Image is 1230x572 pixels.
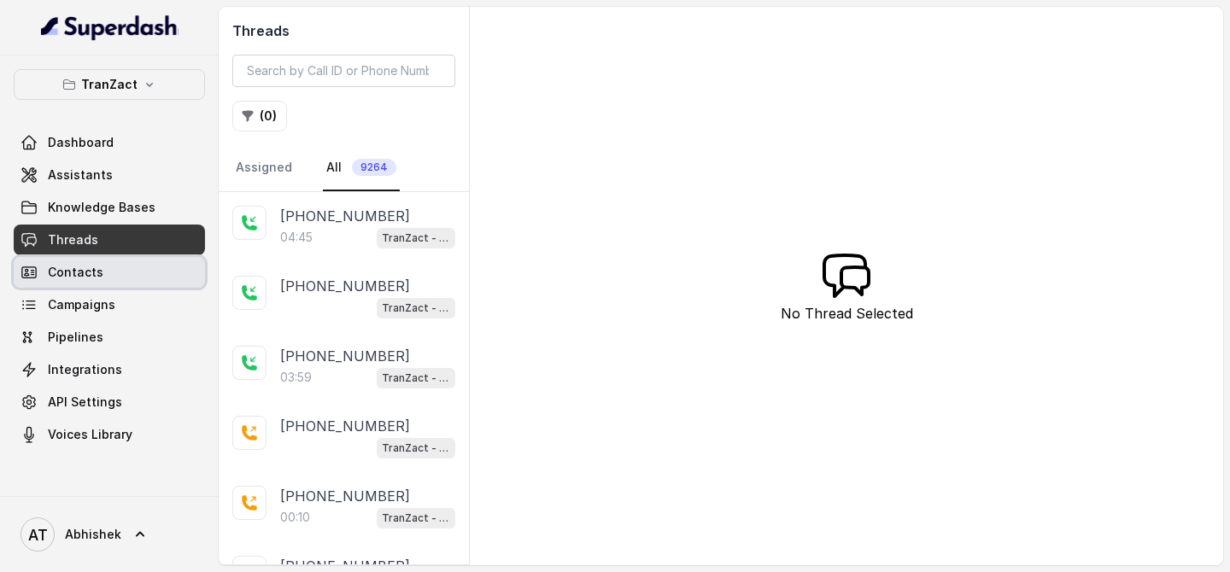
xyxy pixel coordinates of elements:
a: Pipelines [14,322,205,353]
p: [PHONE_NUMBER] [280,416,410,436]
a: Assistants [14,160,205,190]
button: TranZact [14,69,205,100]
span: Campaigns [48,296,115,313]
a: Knowledge Bases [14,192,205,223]
p: [PHONE_NUMBER] [280,486,410,506]
p: 04:45 [280,229,313,246]
span: Knowledge Bases [48,199,155,216]
p: TranZact - Outbound Call Assistant [382,230,450,247]
span: Dashboard [48,134,114,151]
input: Search by Call ID or Phone Number [232,55,455,87]
span: Assistants [48,166,113,184]
a: Threads [14,225,205,255]
a: All9264 [323,145,400,191]
span: 9264 [352,159,396,176]
p: TranZact - Outbound Call Assistant [382,300,450,317]
a: API Settings [14,387,205,417]
a: Integrations [14,354,205,385]
p: 03:59 [280,369,312,386]
button: (0) [232,101,287,131]
a: Campaigns [14,289,205,320]
span: Integrations [48,361,122,378]
a: Abhishek [14,511,205,558]
span: API Settings [48,394,122,411]
span: Voices Library [48,426,132,443]
p: TranZact - Outbound Call Assistant [382,510,450,527]
nav: Tabs [232,145,455,191]
img: light.svg [41,14,179,41]
p: TranZact [81,74,138,95]
p: [PHONE_NUMBER] [280,206,410,226]
p: No Thread Selected [781,303,913,324]
a: Assigned [232,145,296,191]
p: 00:10 [280,509,310,526]
p: [PHONE_NUMBER] [280,276,410,296]
a: Dashboard [14,127,205,158]
span: Pipelines [48,329,103,346]
a: Contacts [14,257,205,288]
span: Abhishek [65,526,121,543]
text: AT [28,526,48,544]
h2: Threads [232,20,455,41]
span: Threads [48,231,98,248]
p: TranZact - Outbound Call Assistant [382,440,450,457]
span: Contacts [48,264,103,281]
p: TranZact - Outbound Call Assistant [382,370,450,387]
a: Voices Library [14,419,205,450]
p: [PHONE_NUMBER] [280,346,410,366]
